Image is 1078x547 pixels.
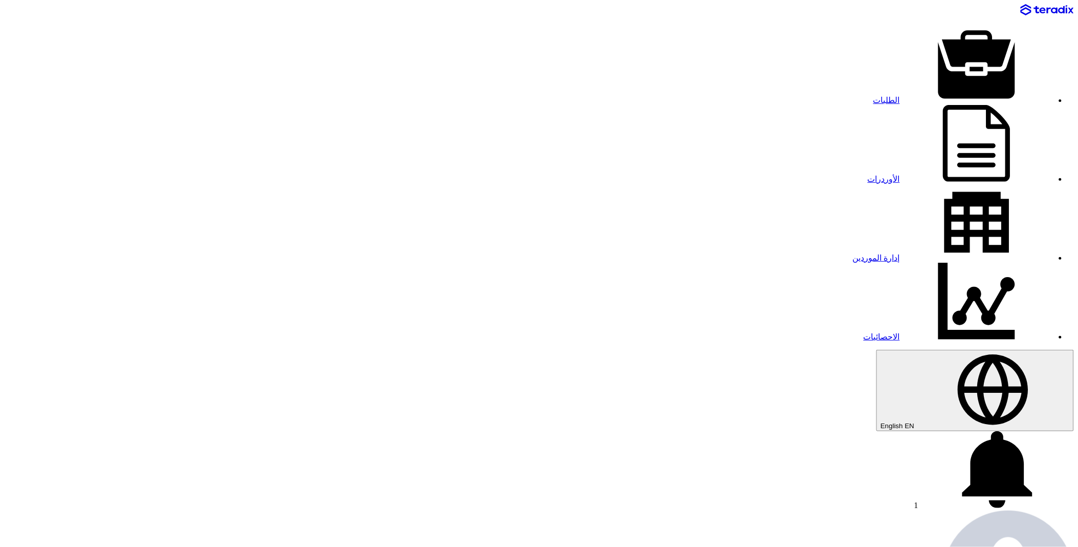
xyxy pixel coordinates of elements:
a: الأوردرات [868,175,1053,183]
span: EN [905,422,915,430]
a: الطلبات [873,96,1053,104]
a: الاحصائيات [864,332,1053,341]
img: Teradix logo [1021,4,1074,16]
span: 1 [914,501,918,510]
button: English EN [876,350,1074,431]
span: English [881,422,903,430]
a: إدارة الموردين [853,254,1053,262]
